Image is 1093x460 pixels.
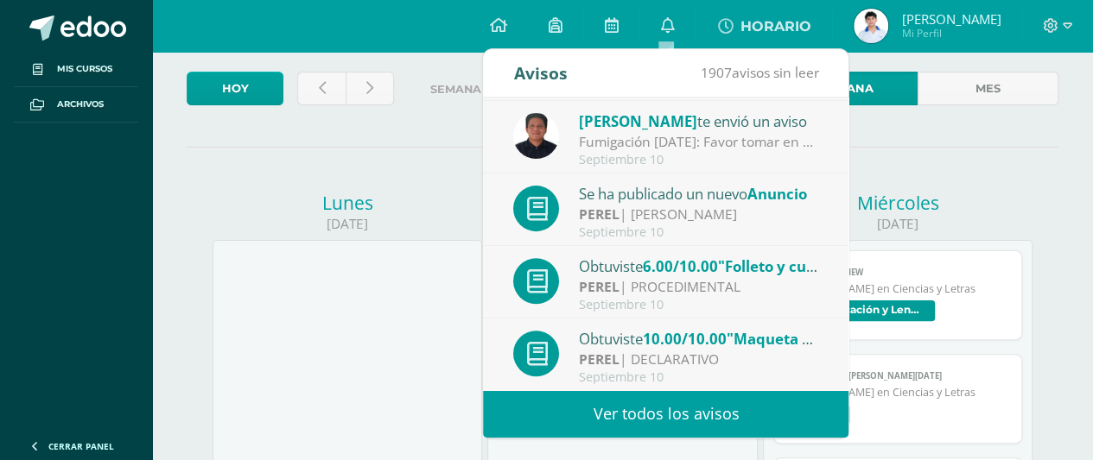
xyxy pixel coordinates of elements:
a: Maqueta del [PERSON_NAME][DATE][PERSON_NAME] en Ciencias y LetrasPEREL [773,354,1022,444]
strong: PEREL [579,205,620,224]
span: HORARIO [740,18,810,35]
div: Obtuviste en [579,327,819,350]
span: Mis cursos [57,62,112,76]
a: Hoy [187,72,283,105]
div: Septiembre 10 [579,298,819,312]
span: 10.00/10.00 [643,329,727,349]
span: avisos sin leer [700,63,818,82]
div: | [PERSON_NAME] [579,205,819,224]
span: Mi Perfil [901,26,1001,41]
span: Archivos [57,98,104,111]
div: Septiembre 10 [579,225,819,240]
div: Septiembre 10 [579,153,819,167]
span: Grammar Review [788,267,1007,278]
div: [DATE] [763,215,1033,233]
span: Anuncio [747,184,807,204]
div: Lunes [213,191,482,215]
div: [DATE] [213,215,482,233]
strong: PEREL [579,277,620,296]
div: Obtuviste en [579,255,819,277]
span: Comunicación y Lenguaje L3, Inglés 5 [788,300,935,321]
div: Septiembre 10 [579,370,819,385]
label: Semana del al [408,72,763,107]
div: Se ha publicado un nuevo [579,182,819,205]
span: [PERSON_NAME] en Ciencias y Letras [790,385,1007,400]
img: eff8bfa388aef6dbf44d967f8e9a2edc.png [513,113,559,159]
span: [PERSON_NAME] en Ciencias y Letras [790,281,1007,296]
div: Fumigación 10 de septiembre 2025: Favor tomar en consideración la información referida. [579,132,819,152]
span: 6.00/10.00 [643,256,718,276]
img: 0aad0096bf2d6f16f984d9d72f1231e4.png [854,9,888,43]
span: "Folleto y cuaderno" [718,256,865,276]
a: Archivos [14,87,138,123]
a: Mes [918,72,1058,105]
a: Ver todos los avisos [483,390,848,438]
span: [PERSON_NAME] [901,10,1001,28]
div: te envió un aviso [579,110,819,132]
div: Avisos [513,49,567,97]
div: Miércoles [763,191,1033,215]
div: | PROCEDIMENTAL [579,277,819,297]
span: Cerrar panel [48,440,114,452]
strong: PEREL [579,350,620,369]
span: Maqueta del [PERSON_NAME][DATE] [788,370,1007,381]
span: [PERSON_NAME] [579,111,697,131]
a: Grammar Review[PERSON_NAME] en Ciencias y LetrasComunicación y Lenguaje L3, Inglés 5 [773,250,1022,340]
span: "Maqueta del [PERSON_NAME][DATE]" [727,329,1001,349]
span: 1907 [700,63,731,82]
div: | DECLARATIVO [579,350,819,369]
a: Mis cursos [14,52,138,87]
